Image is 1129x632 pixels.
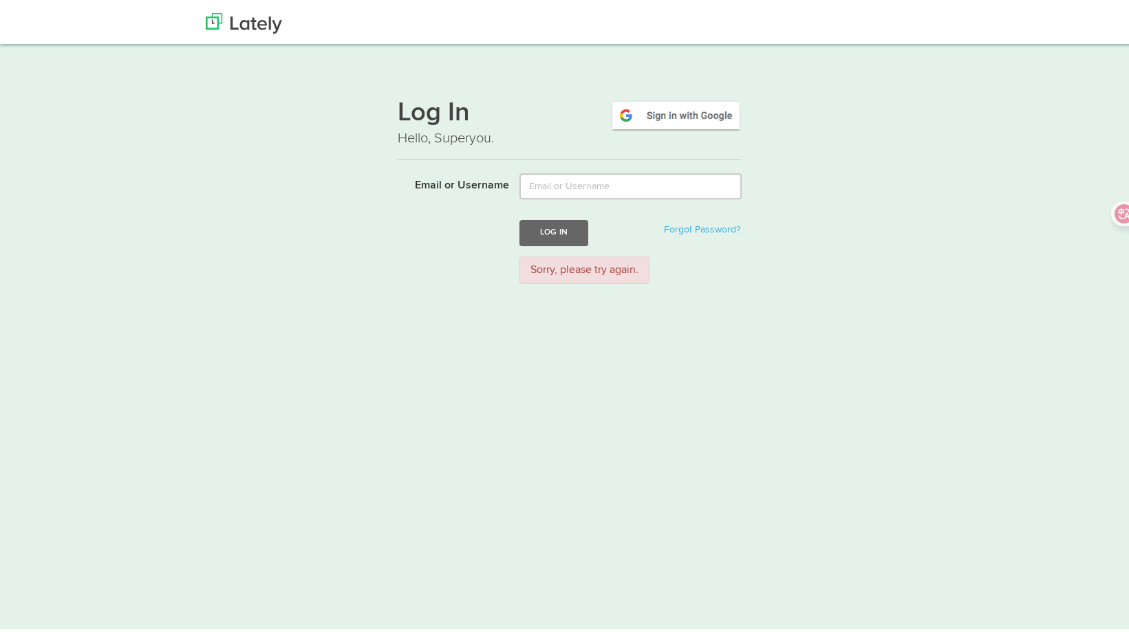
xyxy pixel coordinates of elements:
p: Hello, Superyou. [398,126,742,146]
a: Forgot Password? [664,222,740,232]
label: Email or Username [387,171,509,191]
img: google-signin.png [610,97,742,129]
div: Sorry, please try again. [519,254,649,282]
input: Email or Username [519,171,742,197]
button: Log In [519,217,588,243]
img: Lately [206,10,282,31]
h1: Log In [398,97,742,126]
